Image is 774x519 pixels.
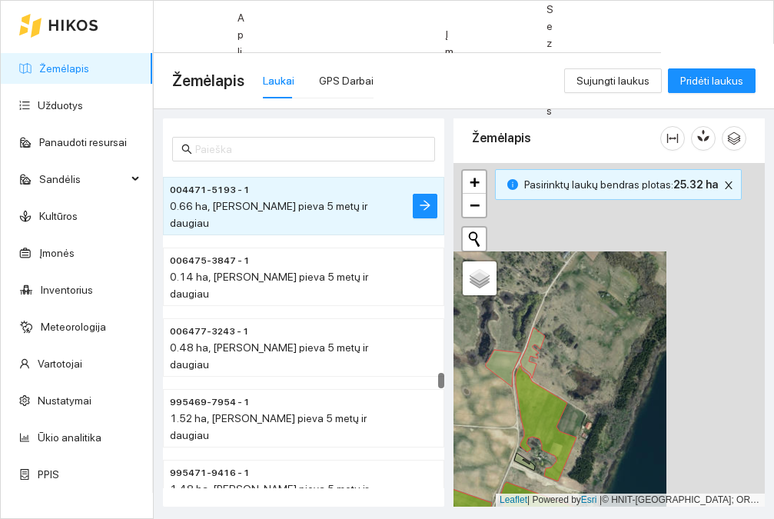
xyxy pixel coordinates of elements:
b: 25.32 ha [673,178,718,191]
a: Inventorius [41,284,93,296]
span: Pridėti laukus [680,72,743,89]
span: − [470,195,480,215]
div: Žemėlapis [472,116,660,160]
a: Kultūros [39,210,78,222]
span: 004471-5193 - 1 [170,183,250,198]
a: Panaudoti resursai [39,136,127,148]
span: 1.48 ha, [PERSON_NAME] pieva 5 metų ir daugiau [170,483,368,512]
button: close [719,176,738,195]
span: 1.52 ha, [PERSON_NAME] pieva 5 metų ir daugiau [170,412,367,441]
a: Įmonės [39,247,75,259]
a: Zoom in [463,171,486,194]
span: close [720,180,737,191]
span: Sujungti laukus [576,72,649,89]
span: Aplinka : [238,9,244,128]
span: 006477-3243 - 1 [170,324,249,339]
span: 995471-9416 - 1 [170,466,250,481]
span: arrow-right [419,199,431,214]
button: column-width [660,126,685,151]
button: Pridėti laukus [668,68,756,93]
span: Pasirinktų laukų bendras plotas : [524,176,718,193]
a: Sujungti laukus [564,75,662,87]
button: arrow-right [413,194,437,218]
div: GPS Darbai [319,72,374,89]
a: Žemėlapis [39,62,89,75]
div: | Powered by © HNIT-[GEOGRAPHIC_DATA]; ORT10LT ©, Nacionalinė žemės tarnyba prie AM, [DATE]-[DATE] [496,494,765,507]
span: column-width [661,132,684,145]
span: Sandėlis [39,164,127,195]
a: Pridėti laukus [668,75,756,87]
span: 0.48 ha, [PERSON_NAME] pieva 5 metų ir daugiau [170,341,368,371]
input: Paieška [195,141,426,158]
span: search [181,144,192,155]
span: Įmonė : [445,26,453,111]
button: Sujungti laukus [564,68,662,93]
span: info-circle [507,179,518,190]
span: | [600,494,602,505]
a: Vartotojai [38,358,82,370]
span: Sezonas : [546,1,553,136]
a: Ūkio analitika [38,431,101,444]
span: 0.14 ha, [PERSON_NAME] pieva 5 metų ir daugiau [170,271,368,300]
span: 995469-7954 - 1 [170,395,250,410]
a: Nustatymai [38,394,91,407]
a: Layers [463,261,497,295]
a: Užduotys [38,99,83,111]
span: 006475-3847 - 1 [170,254,250,268]
a: Esri [581,494,597,505]
span: + [470,172,480,191]
a: Zoom out [463,194,486,217]
span: 0.66 ha, [PERSON_NAME] pieva 5 metų ir daugiau [170,200,367,229]
a: PPIS [38,468,59,481]
a: Meteorologija [41,321,106,333]
div: Laukai [263,72,294,89]
span: Žemėlapis [172,68,244,93]
a: Leaflet [500,494,527,505]
button: Initiate a new search [463,228,486,251]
